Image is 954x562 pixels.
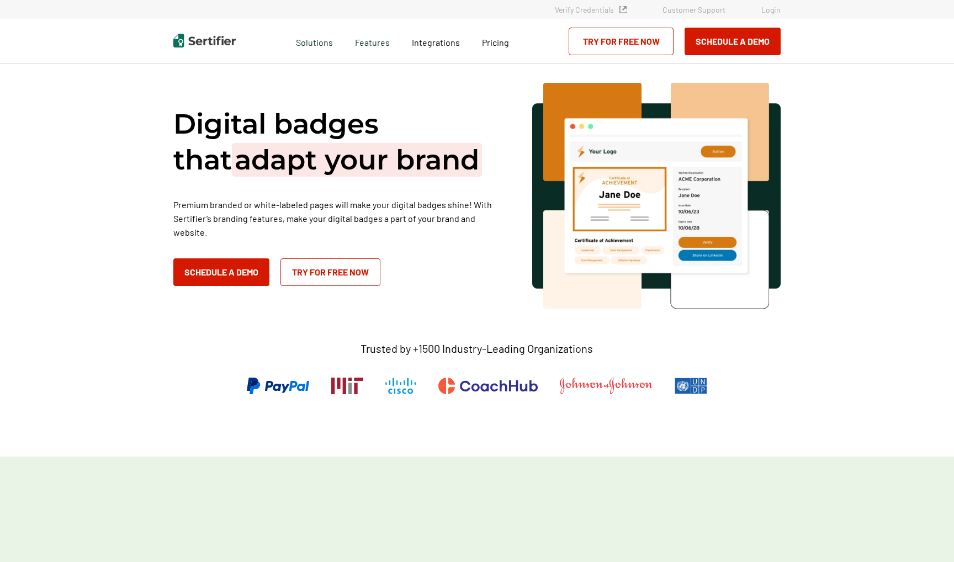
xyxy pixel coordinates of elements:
[412,37,460,47] span: Integrations
[482,37,509,47] span: Pricing
[560,378,653,394] img: Johnson & Johnson
[412,34,460,48] a: Integrations
[173,106,505,178] h1: Digital badges that
[555,5,627,14] a: Verify Credentials
[385,378,416,394] img: Cisco
[296,34,333,48] span: Solutions
[232,143,482,177] span: adapt your brand
[662,5,725,14] a: Customer Support
[331,378,363,394] img: Massachusetts Institute of Technology
[761,5,781,14] a: Login
[173,34,236,47] img: Sertifier | Digital Credentialing Platform
[280,258,380,286] a: Try for Free Now
[355,34,390,48] span: Features
[532,83,781,309] img: premium white label hero
[173,198,505,239] p: Premium branded or white-labeled pages will make your digital badges shine! With Sertifier’s bran...
[619,6,627,13] img: Verified
[675,378,707,394] img: UNDP
[361,342,593,356] p: Trusted by +1500 Industry-Leading Organizations
[438,378,538,394] img: CoachHub
[569,28,674,55] a: Try for Free Now
[482,34,509,48] a: Pricing
[247,378,309,394] img: PayPal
